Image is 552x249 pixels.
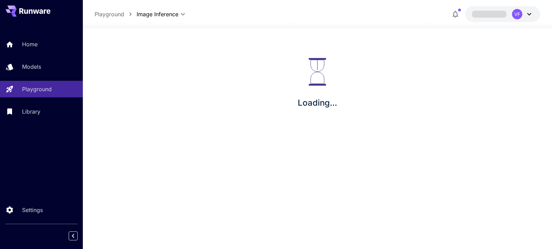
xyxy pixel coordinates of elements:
[22,107,40,116] p: Library
[22,40,38,48] p: Home
[22,206,43,214] p: Settings
[512,9,522,19] div: VF
[95,10,137,18] nav: breadcrumb
[95,10,124,18] a: Playground
[69,231,78,240] button: Collapse sidebar
[22,63,41,71] p: Models
[137,10,178,18] span: Image Inference
[74,230,83,242] div: Collapse sidebar
[298,97,337,109] p: Loading...
[22,85,52,93] p: Playground
[465,6,540,22] button: VF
